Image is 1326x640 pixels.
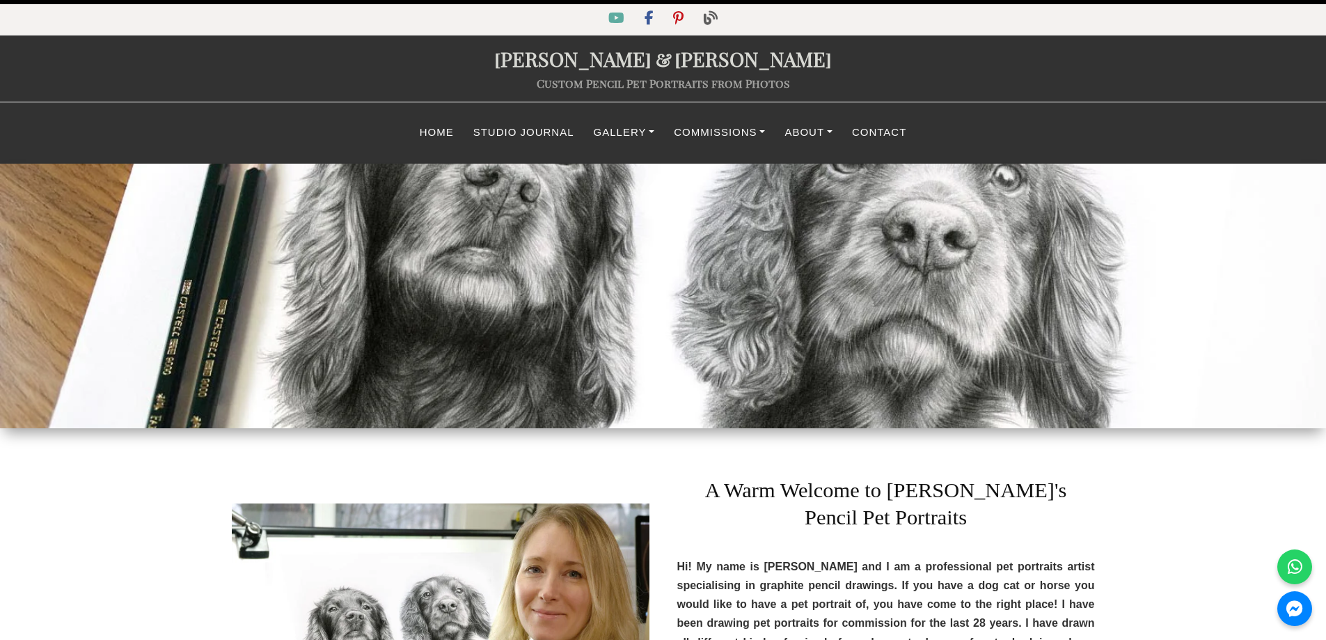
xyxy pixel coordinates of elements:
[1277,549,1312,584] a: WhatsApp
[652,45,674,72] span: &
[1277,591,1312,626] a: Messenger
[677,456,1095,540] h1: A Warm Welcome to [PERSON_NAME]'s Pencil Pet Portraits
[537,76,790,91] a: Custom Pencil Pet Portraits from Photos
[464,119,584,146] a: Studio Journal
[600,13,636,25] a: YouTube
[410,119,464,146] a: Home
[775,119,842,146] a: About
[636,13,665,25] a: Facebook
[584,119,665,146] a: Gallery
[665,13,695,25] a: Pinterest
[695,13,726,25] a: Blog
[494,45,832,72] a: [PERSON_NAME]&[PERSON_NAME]
[664,119,775,146] a: Commissions
[842,119,916,146] a: Contact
